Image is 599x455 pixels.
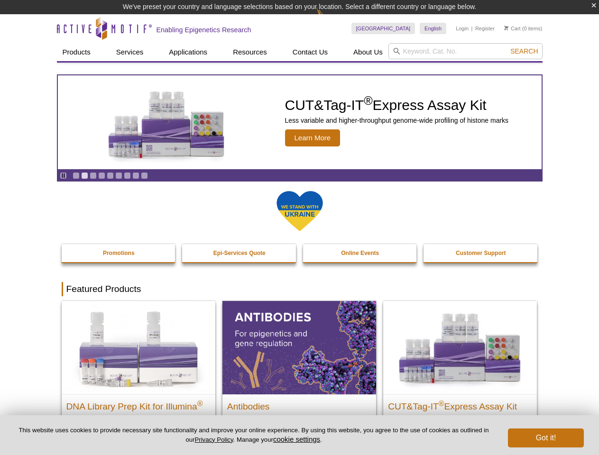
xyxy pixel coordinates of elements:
a: DNA Library Prep Kit for Illumina DNA Library Prep Kit for Illumina® Dual Index NGS Kit for ChIP-... [62,301,215,454]
a: Customer Support [424,244,538,262]
a: Go to slide 7 [124,172,131,179]
h2: CUT&Tag-IT Express Assay Kit [388,397,532,411]
a: Promotions [62,244,176,262]
a: Go to slide 5 [107,172,114,179]
a: Epi-Services Quote [182,244,297,262]
sup: ® [197,399,203,407]
h2: DNA Library Prep Kit for Illumina [66,397,211,411]
a: Toggle autoplay [60,172,67,179]
img: Change Here [316,7,341,29]
h2: Enabling Epigenetics Research [157,26,251,34]
a: Go to slide 4 [98,172,105,179]
a: CUT&Tag-IT® Express Assay Kit CUT&Tag-IT®Express Assay Kit Less variable and higher-throughput ge... [383,301,537,445]
strong: Epi-Services Quote [213,250,266,256]
a: Login [456,25,469,32]
li: | [471,23,473,34]
img: DNA Library Prep Kit for Illumina [62,301,215,394]
a: Go to slide 9 [141,172,148,179]
a: Cart [504,25,521,32]
strong: Customer Support [456,250,506,256]
a: Privacy Policy [194,436,233,443]
button: cookie settings [273,435,320,443]
a: Go to slide 6 [115,172,122,179]
strong: Online Events [341,250,379,256]
span: Search [510,47,538,55]
img: Your Cart [504,26,508,30]
li: (0 items) [504,23,543,34]
a: Register [475,25,495,32]
p: This website uses cookies to provide necessary site functionality and improve your online experie... [15,426,492,444]
a: Online Events [303,244,418,262]
a: Applications [163,43,213,61]
button: Got it! [508,428,584,447]
sup: ® [439,399,444,407]
h2: Antibodies [227,397,371,411]
a: Services [111,43,149,61]
a: All Antibodies Antibodies Application-tested antibodies for ChIP, CUT&Tag, and CUT&RUN. [222,301,376,445]
a: Products [57,43,96,61]
a: Go to slide 2 [81,172,88,179]
a: Go to slide 3 [90,172,97,179]
img: CUT&Tag-IT® Express Assay Kit [383,301,537,394]
img: All Antibodies [222,301,376,394]
strong: Promotions [103,250,135,256]
a: Resources [227,43,273,61]
a: About Us [348,43,388,61]
a: [GEOGRAPHIC_DATA] [351,23,415,34]
img: We Stand With Ukraine [276,190,323,232]
a: Go to slide 1 [73,172,80,179]
a: Go to slide 8 [132,172,139,179]
a: Contact Us [287,43,333,61]
a: English [420,23,446,34]
input: Keyword, Cat. No. [388,43,543,59]
h2: Featured Products [62,282,538,296]
button: Search [507,47,541,55]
